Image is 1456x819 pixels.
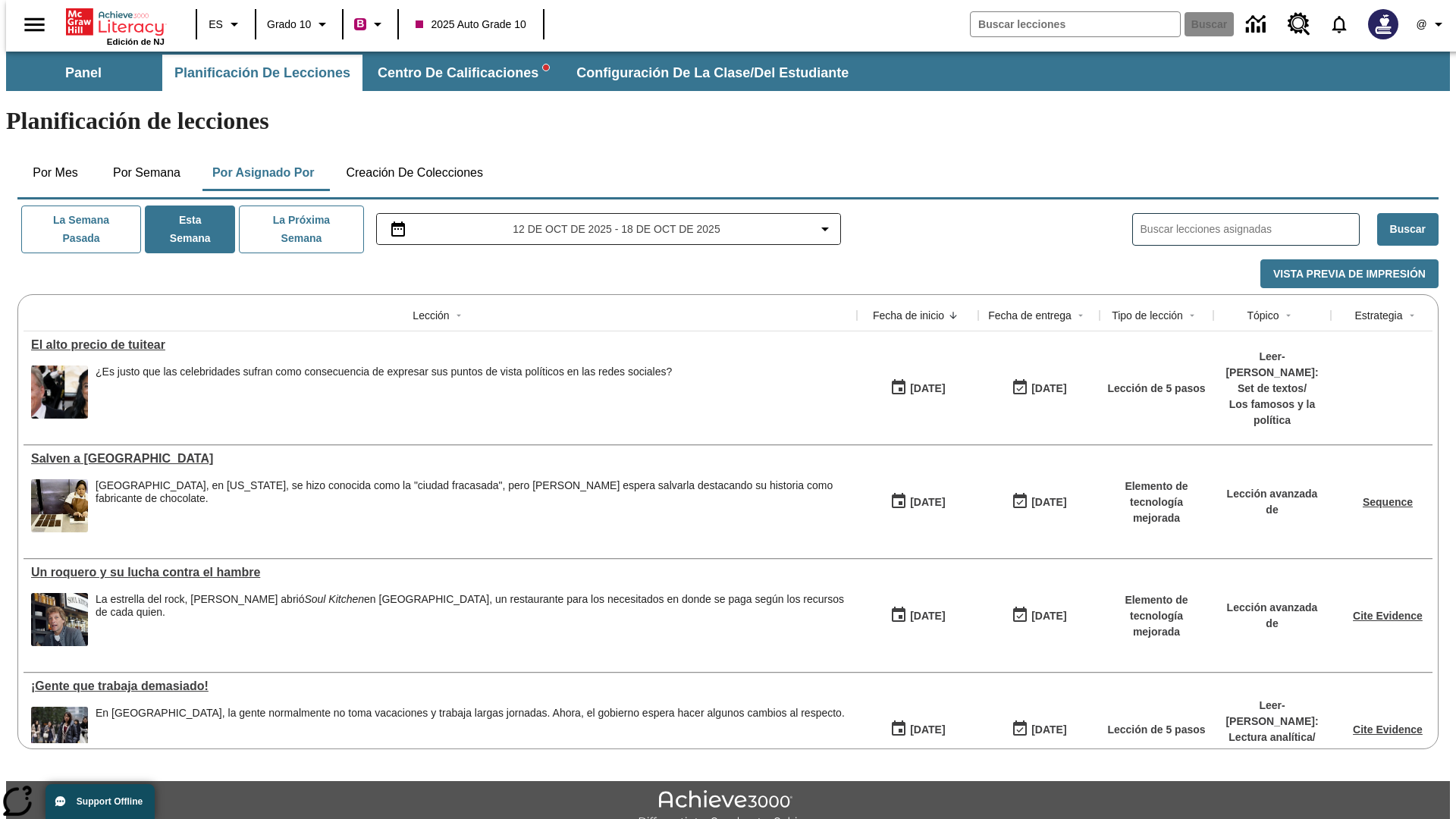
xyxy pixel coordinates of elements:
button: Panel [8,55,159,91]
div: Tópico [1247,308,1279,323]
div: La estrella del rock, [PERSON_NAME] abrió en [GEOGRAPHIC_DATA], un restaurante para los necesitad... [96,593,849,619]
input: Buscar campo [971,12,1180,36]
button: Escoja un nuevo avatar [1359,5,1407,44]
div: [DATE] [910,720,945,739]
button: Esta semana [145,206,235,253]
a: Cite Evidence [1353,723,1423,736]
button: 10/15/25: Último día en que podrá accederse la lección [1006,488,1072,516]
a: ¡Gente que trabaja demasiado!, Lecciones [31,679,849,693]
span: B [356,14,364,33]
span: Configuración de la clase/del estudiante [576,64,849,82]
svg: Collapse Date Range Filter [816,220,834,238]
button: Sort [1403,306,1421,325]
p: Lección de 5 pasos [1107,722,1205,738]
button: Sort [450,306,468,325]
div: Central Falls, en Rhode Island, se hizo conocida como la "ciudad fracasada", pero Mike Ritz esper... [96,479,849,532]
div: El alto precio de tuitear [31,338,849,352]
button: 10/15/25: Primer día en que estuvo disponible la lección [885,374,950,403]
div: Estrategia [1354,308,1402,323]
img: Un hombre en un restaurante con jarras y platos al fondo y un cartel que dice Soul Kitchen. La es... [31,593,88,646]
span: Grado 10 [267,17,311,33]
span: ES [209,17,223,33]
button: Sort [944,306,962,325]
p: Elemento de tecnología mejorada [1107,479,1206,526]
a: Centro de información [1237,4,1279,45]
div: En Japón, la gente normalmente no toma vacaciones y trabaja largas jornadas. Ahora, el gobierno e... [96,707,845,760]
button: Sort [1183,306,1201,325]
button: Perfil/Configuración [1407,11,1456,38]
div: Salven a Chocolateville [31,452,849,466]
a: Portada [66,7,165,37]
a: Cite Evidence [1353,610,1423,622]
button: Centro de calificaciones [366,55,561,91]
span: Centro de calificaciones [378,64,549,82]
button: Planificación de lecciones [162,55,362,91]
button: Sort [1072,306,1090,325]
div: [DATE] [910,493,945,512]
button: 10/13/25: Primer día en que estuvo disponible la lección [885,715,950,744]
span: ¿Es justo que las celebridades sufran como consecuencia de expresar sus puntos de vista políticos... [96,366,672,419]
span: Planificación de lecciones [174,64,350,82]
i: Soul Kitchen [304,593,364,605]
div: [DATE] [910,607,945,626]
img: Avatar [1368,9,1398,39]
p: Lección avanzada de [1221,600,1323,632]
a: Salven a Chocolateville, Lecciones [31,452,849,466]
button: Sort [1279,306,1298,325]
div: [DATE] [910,379,945,398]
button: 10/15/25: Último día en que podrá accederse la lección [1006,601,1072,630]
div: La estrella del rock, Jon Bon Jovi abrió Soul Kitchen en Nueva Jersey, un restaurante para los ne... [96,593,849,646]
button: 10/15/25: Primer día en que estuvo disponible la lección [885,601,950,630]
span: Panel [65,64,102,82]
p: Lección de 5 pasos [1107,381,1205,397]
img: compartir opiniones políticas en los redes sociales puede impactar tu carrera [31,366,88,419]
div: [DATE] [1031,720,1066,739]
div: [DATE] [1031,493,1066,512]
button: La semana pasada [21,206,141,253]
button: Buscar [1377,213,1439,246]
div: Subbarra de navegación [6,55,862,91]
button: Configuración de la clase/del estudiante [564,55,861,91]
span: 2025 Auto Grade 10 [416,17,526,33]
button: Seleccione el intervalo de fechas opción del menú [383,220,835,238]
div: [GEOGRAPHIC_DATA], en [US_STATE], se hizo conocida como la "ciudad fracasada", pero [PERSON_NAME]... [96,479,849,505]
img: Empresaria japonés posando en el cruce de peatones de una ciudad muy concurrida [31,707,88,760]
div: ¿Es justo que las celebridades sufran como consecuencia de expresar sus puntos de vista políticos... [96,366,672,378]
div: Tipo de lección [1112,308,1183,323]
a: Un roquero y su lucha contra el hambre , Lecciones [31,566,849,579]
div: Fecha de entrega [988,308,1072,323]
button: Por semana [101,155,193,191]
button: 10/13/25: Último día en que podrá accederse la lección [1006,715,1072,744]
button: Grado: Grado 10, Elige un grado [261,11,337,38]
p: Leer-[PERSON_NAME]: Lectura analítica / [1221,698,1323,745]
button: Por mes [17,155,93,191]
button: Creación de colecciones [334,155,495,191]
button: Lenguaje: ES, Selecciona un idioma [202,11,250,38]
button: Abrir el menú lateral [12,2,57,47]
span: Edición de NJ [107,37,165,46]
div: En [GEOGRAPHIC_DATA], la gente normalmente no toma vacaciones y trabaja largas jornadas. Ahora, e... [96,707,845,720]
div: [DATE] [1031,607,1066,626]
button: 10/15/25: Primer día en que estuvo disponible la lección [885,488,950,516]
div: Un roquero y su lucha contra el hambre [31,566,849,579]
p: Leer-[PERSON_NAME]: Set de textos / [1221,349,1323,397]
div: Portada [66,5,165,46]
span: @ [1416,17,1426,33]
button: 10/15/25: Último día en que podrá accederse la lección [1006,374,1072,403]
input: Buscar lecciones asignadas [1141,218,1359,240]
div: Fecha de inicio [873,308,944,323]
a: Sequence [1363,496,1413,508]
p: Los famosos y la política [1221,397,1323,428]
a: Centro de recursos, Se abrirá en una pestaña nueva. [1279,4,1319,45]
div: ¡Gente que trabaja demasiado! [31,679,849,693]
button: Support Offline [45,784,155,819]
div: [DATE] [1031,379,1066,398]
button: Por asignado por [200,155,327,191]
a: El alto precio de tuitear, Lecciones [31,338,849,352]
p: Lección avanzada de [1221,486,1323,518]
div: Lección [413,308,449,323]
a: Notificaciones [1319,5,1359,44]
p: Elemento de tecnología mejorada [1107,592,1206,640]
